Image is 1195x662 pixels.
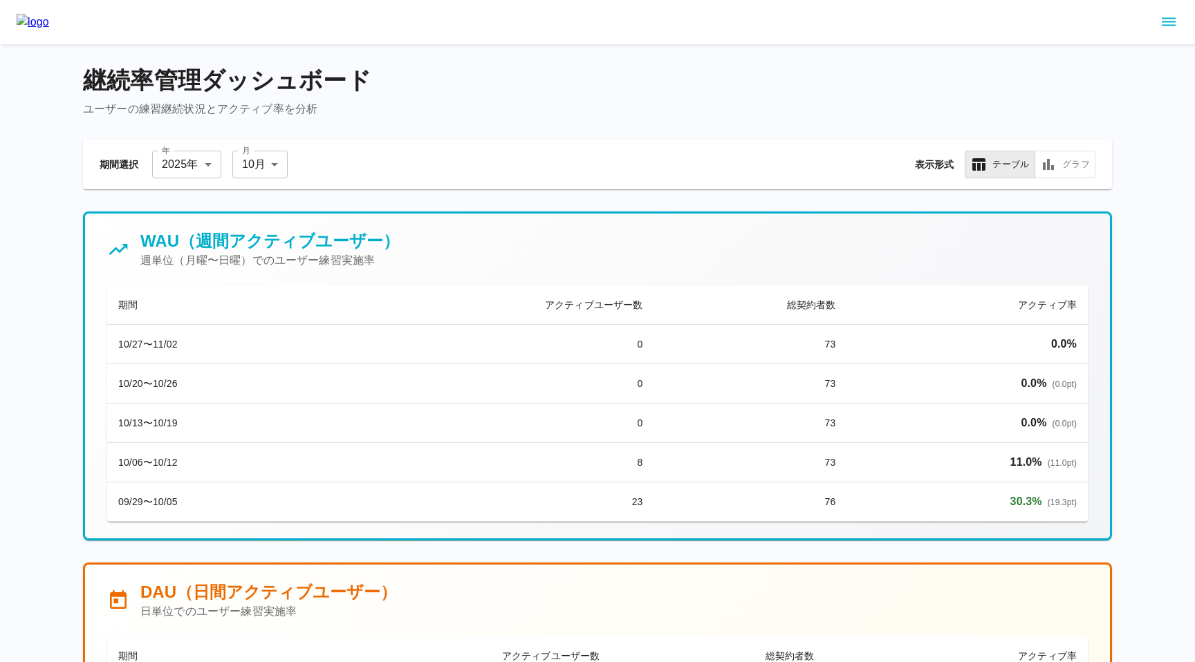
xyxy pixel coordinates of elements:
[83,101,1112,117] p: ユーザーの練習継続状況とアクティブ率を分析
[328,364,654,404] td: 0
[100,158,141,171] p: 期間選択
[107,364,328,404] td: 10/20〜10/26
[140,581,397,603] h5: DAU（日間アクティブユーザー）
[654,404,847,443] td: 73
[107,285,328,325] th: 期間
[107,325,328,364] td: 10/27〜11/02
[140,252,400,269] p: 週単位（月曜〜日曜）でのユーザー練習実施率
[1157,10,1180,34] button: sidemenu
[140,603,397,620] p: 日単位でのユーザー練習実施率
[858,493,1077,510] p: 前回比: 19.3%ポイント
[1048,458,1077,468] span: ( 11.0 pt)
[858,336,1077,352] p: 初回データ
[1048,498,1077,507] span: ( 19.3 pt)
[328,482,654,522] td: 23
[107,404,328,443] td: 10/13〜10/19
[328,404,654,443] td: 0
[1053,419,1077,428] span: ( 0.0 pt)
[654,482,847,522] td: 76
[965,151,1095,178] div: 表示形式
[162,144,170,156] label: 年
[654,364,847,404] td: 73
[846,285,1088,325] th: アクティブ率
[654,325,847,364] td: 73
[915,158,954,171] p: 表示形式
[17,14,49,30] img: logo
[858,415,1077,431] p: 前回比: 0.0%ポイント
[140,230,400,252] h5: WAU（週間アクティブユーザー）
[232,151,288,178] div: 10月
[858,454,1077,471] p: 前回比: 11.0%ポイント
[654,285,847,325] th: 総契約者数
[152,151,221,178] div: 2025年
[328,325,654,364] td: 0
[1053,379,1077,389] span: ( 0.0 pt)
[83,66,1112,95] h4: 継続率管理ダッシュボード
[1035,151,1095,178] button: グラフ表示
[328,285,654,325] th: アクティブユーザー数
[654,443,847,482] td: 73
[965,151,1035,178] button: テーブル表示
[242,144,250,156] label: 月
[107,482,328,522] td: 09/29〜10/05
[328,443,654,482] td: 8
[107,443,328,482] td: 10/06〜10/12
[858,375,1077,392] p: 前回比: 0.0%ポイント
